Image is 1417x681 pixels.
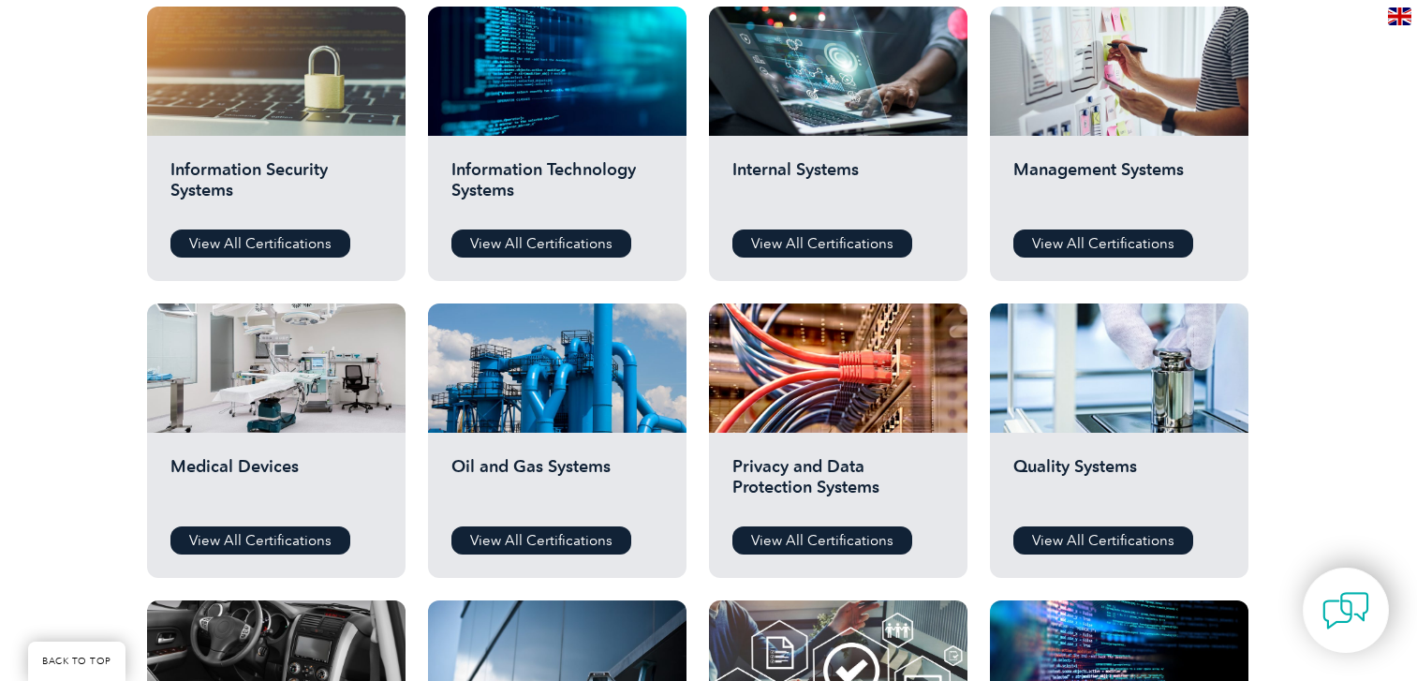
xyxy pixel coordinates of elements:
h2: Oil and Gas Systems [451,456,663,512]
a: View All Certifications [732,229,912,258]
h2: Information Technology Systems [451,159,663,215]
img: contact-chat.png [1322,587,1369,634]
h2: Internal Systems [732,159,944,215]
img: en [1388,7,1411,25]
h2: Quality Systems [1013,456,1225,512]
a: View All Certifications [170,229,350,258]
a: BACK TO TOP [28,642,125,681]
a: View All Certifications [1013,526,1193,555]
h2: Privacy and Data Protection Systems [732,456,944,512]
a: View All Certifications [451,229,631,258]
h2: Medical Devices [170,456,382,512]
a: View All Certifications [451,526,631,555]
a: View All Certifications [732,526,912,555]
a: View All Certifications [1013,229,1193,258]
h2: Information Security Systems [170,159,382,215]
a: View All Certifications [170,526,350,555]
h2: Management Systems [1013,159,1225,215]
